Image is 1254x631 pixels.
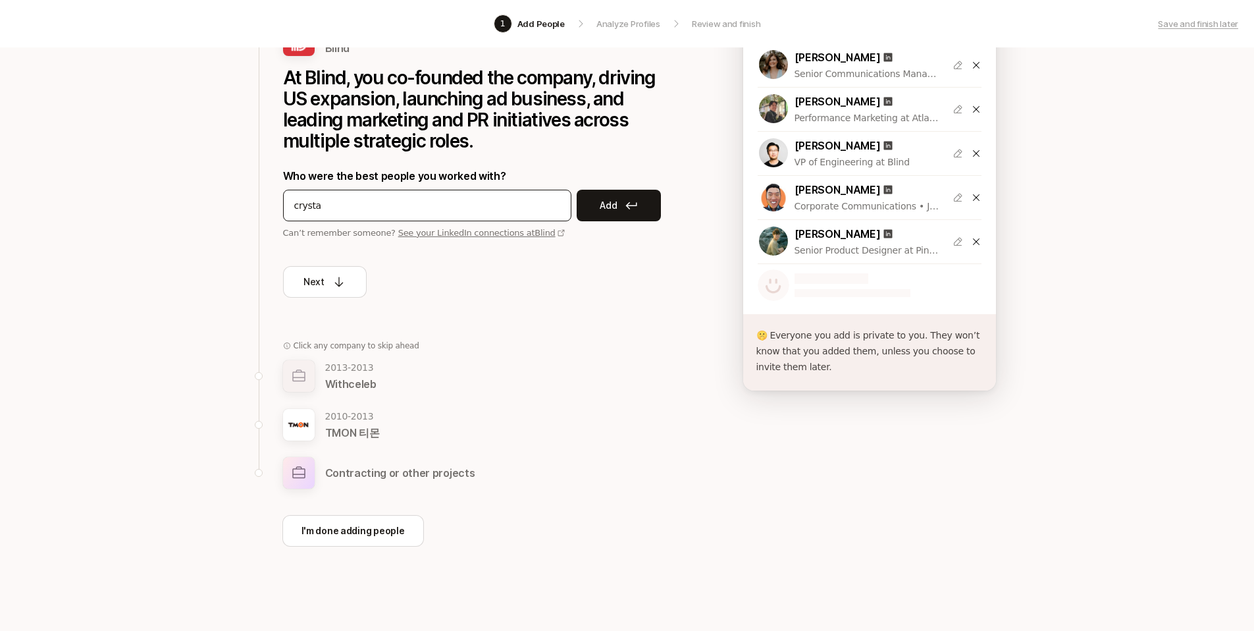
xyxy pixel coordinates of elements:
p: Senior Communications Manager at Scale [795,66,942,82]
p: Review and finish [692,17,761,30]
p: 🤫 Everyone you add is private to you. They won’t know that you added them, unless you choose to i... [756,327,983,375]
p: Click any company to skip ahead [294,340,419,352]
img: 1518272423636 [759,138,788,167]
p: Contracting or other projects [325,464,475,481]
p: Add [600,198,617,213]
p: Withceleb [325,375,377,393]
img: empty-company-logo.svg [283,360,315,392]
a: See your LinkedIn connections atBlind [398,228,565,238]
button: Add [577,190,661,221]
p: Performance Marketing at Atlassian [795,110,942,126]
p: [PERSON_NAME] [795,93,881,110]
p: Analyze Profiles [596,17,660,30]
img: 1637045515340 [759,182,788,211]
p: 1 [500,17,506,30]
p: At Blind, you co-founded the company, driving US expansion, launching ad business, and leading ma... [283,67,678,151]
p: Corporate Communications • Journalist • Spokesperson • Writer [795,198,942,214]
img: other-company-logo.svg [283,457,315,489]
img: default-avatar.svg [758,269,789,301]
p: 2013 - 2013 [325,360,377,375]
a: Save and finish later [1158,17,1238,30]
img: 1702415888045 [759,94,788,123]
p: [PERSON_NAME] [795,49,881,66]
p: 2010 - 2013 [325,408,380,424]
button: I'm done adding people [282,515,424,547]
p: Senior Product Designer at Pinterest [795,242,942,258]
p: VP of Engineering at Blind [795,154,942,170]
p: [PERSON_NAME] [795,181,881,198]
p: [PERSON_NAME] [795,137,881,154]
p: Can’t remember someone? [283,227,678,240]
p: I'm done adding people [301,523,405,539]
p: TMON 티몬 [325,424,380,441]
p: Who were the best people you worked with? [283,167,678,184]
input: Add their name [294,198,560,213]
img: 1673050585438 [759,227,788,256]
p: Add People [517,17,565,30]
p: [PERSON_NAME] [795,225,881,242]
p: Blind [325,40,374,57]
img: 1592402737561 [759,50,788,79]
button: Next [283,266,367,298]
p: Next [303,274,325,290]
img: e848a88c_b706_4b07_8c70_57c97d9df2ac.jpg [283,409,315,441]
